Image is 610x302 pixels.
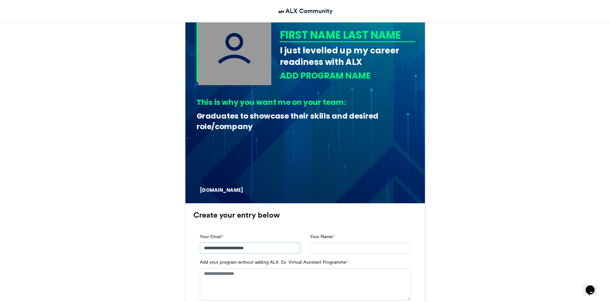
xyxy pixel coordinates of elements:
[196,111,410,132] div: Graduates to showcase their skills and desired role/company
[199,187,249,194] div: [DOMAIN_NAME]
[277,8,285,16] img: ALX Community
[277,6,333,16] a: ALX Community
[280,44,415,68] div: I just levelled up my career readiness with ALX
[310,233,334,240] label: Your Name
[200,259,348,266] label: Add your program without adding ALX. Ex. Virtual Assistant Programme
[193,211,417,219] h3: Create your entry below
[583,276,604,296] iframe: chat widget
[196,97,410,108] div: This is why you want me on your team:
[280,70,415,82] div: ADD PROGRAM NAME
[198,12,271,85] img: user_filled.png
[200,233,223,240] label: Your Email
[280,27,413,42] div: FIRST NAME LAST NAME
